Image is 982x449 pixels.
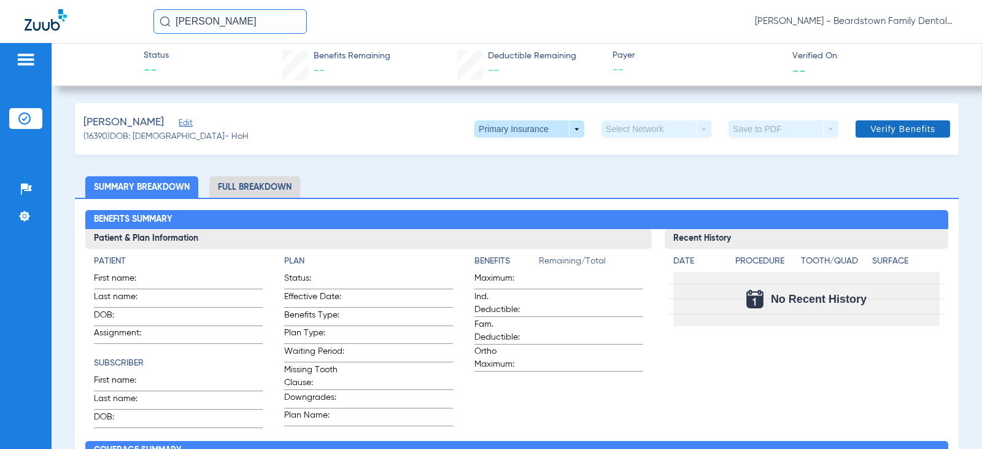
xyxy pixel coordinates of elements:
[25,9,67,31] img: Zuub Logo
[94,374,154,391] span: First name:
[474,318,535,344] span: Fam. Deductible:
[665,229,948,249] h3: Recent History
[735,255,796,272] app-breakdown-title: Procedure
[474,255,539,268] h4: Benefits
[474,345,535,371] span: Ortho Maximum:
[94,357,263,370] h4: Subscriber
[792,64,806,77] span: --
[284,409,344,426] span: Plan Name:
[94,327,154,343] span: Assignment:
[314,50,390,63] span: Benefits Remaining
[488,65,499,76] span: --
[872,255,939,268] h4: Surface
[94,291,154,307] span: Last name:
[673,255,725,272] app-breakdown-title: Date
[474,255,539,272] app-breakdown-title: Benefits
[284,291,344,307] span: Effective Date:
[613,63,782,78] span: --
[771,293,867,305] span: No Recent History
[144,49,169,62] span: Status
[755,15,957,28] span: [PERSON_NAME] - Beardstown Family Dental
[144,63,169,80] span: --
[284,364,344,389] span: Missing Tooth Clause:
[284,255,453,268] h4: Plan
[314,65,325,76] span: --
[284,309,344,326] span: Benefits Type:
[801,255,868,272] app-breakdown-title: Tooth/Quad
[856,120,950,138] button: Verify Benefits
[83,130,249,143] span: (16390) DOB: [DEMOGRAPHIC_DATA] - HoH
[83,115,164,130] span: [PERSON_NAME]
[872,255,939,272] app-breakdown-title: Surface
[85,229,652,249] h3: Patient & Plan Information
[284,345,344,362] span: Waiting Period:
[160,16,171,27] img: Search Icon
[94,411,154,428] span: DOB:
[488,50,576,63] span: Deductible Remaining
[153,9,307,34] input: Search for patients
[284,272,344,289] span: Status:
[474,291,535,316] span: Ind. Deductible:
[539,255,643,272] span: Remaining/Total
[85,176,198,198] li: Summary Breakdown
[94,272,154,289] span: First name:
[801,255,868,268] h4: Tooth/Quad
[613,49,782,62] span: Payer
[94,392,154,409] span: Last name:
[284,391,344,408] span: Downgrades:
[673,255,725,268] h4: Date
[284,327,344,343] span: Plan Type:
[792,50,962,63] span: Verified On
[94,255,263,268] h4: Patient
[94,309,154,326] span: DOB:
[16,52,36,67] img: hamburger-icon
[474,120,584,138] button: Primary Insurance
[735,255,796,268] h4: Procedure
[746,290,764,308] img: Calendar
[179,119,190,130] span: Edit
[474,272,535,289] span: Maximum:
[209,176,300,198] li: Full Breakdown
[85,210,948,230] h2: Benefits Summary
[870,124,935,134] span: Verify Benefits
